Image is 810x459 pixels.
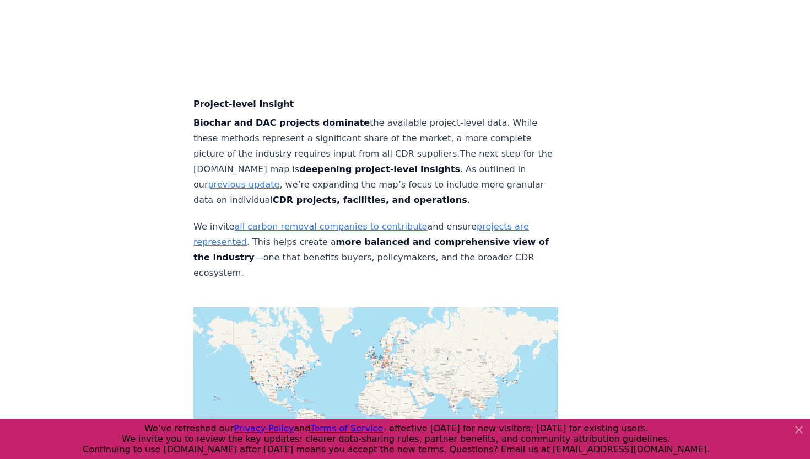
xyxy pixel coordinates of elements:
strong: more balanced and comprehensive view of the industry [193,237,549,263]
a: all carbon removal companies to contribute [234,221,427,232]
strong: deepening project-level insights [299,164,460,174]
strong: Biochar and DAC projects dominate [193,118,370,128]
a: previous update [208,179,280,190]
p: the available project-level data. While these methods represent a significant share of the market... [193,115,558,208]
p: We invite and ensure . This helps create a —one that benefits buyers, policymakers, and the broad... [193,219,558,281]
h4: Project-level Insight [193,98,558,111]
strong: CDR projects, facilities, and operations [273,195,467,205]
